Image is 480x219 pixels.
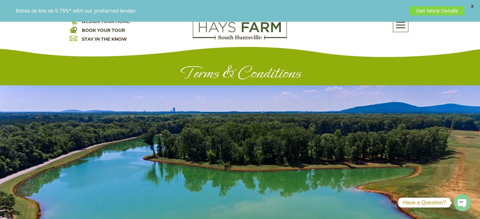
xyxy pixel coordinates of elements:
a: STAY IN THE KNOW [82,36,127,42]
img: book your home tour [70,26,77,33]
a: BOOK YOUR TOUR [82,27,125,33]
span: X [467,2,477,11]
a: hays farm homes huntsville development [193,35,287,41]
p: Rates as low as 5.75%* with our preferred lender [16,8,406,14]
h1: Terms & Conditions [70,64,411,85]
img: Logo [193,17,287,40]
a: Get More Details [410,6,464,15]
